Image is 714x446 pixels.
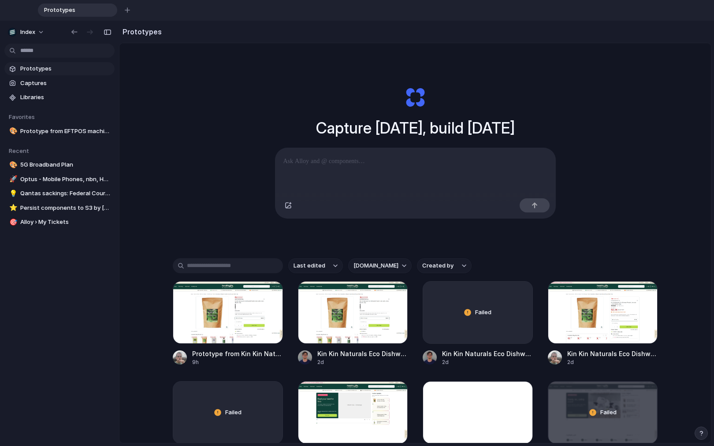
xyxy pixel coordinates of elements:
[4,91,115,104] a: Libraries
[298,281,408,366] a: Kin Kin Naturals Eco Dishwash Powder Lime and Lemon Myrtle 2.5kg | HealthylifeKin Kin Naturals Ec...
[4,158,115,171] a: 🎨5G Broadband Plan
[20,28,35,37] span: Index
[4,62,115,75] a: Prototypes
[475,308,491,317] span: Failed
[4,201,115,215] a: ⭐Persist components to S3 by [PERSON_NAME] Request #2971 · Index-Technologies/index
[8,175,17,184] button: 🚀
[348,258,412,273] button: [DOMAIN_NAME]
[20,79,111,88] span: Captures
[20,93,111,102] span: Libraries
[353,261,398,270] span: [DOMAIN_NAME]
[316,116,515,140] h1: Capture [DATE], build [DATE]
[548,281,658,366] a: Kin Kin Naturals Eco Dishwash Powder Lime and Lemon Myrtle 2.5kg | HealthylifeKin Kin Naturals Ec...
[173,281,283,366] a: Prototype from Kin Kin Naturals Eco Dishwash Powder Lime and Lemon Myrtle 2.5kg | HealthylifeProt...
[4,173,115,186] a: 🚀Optus - Mobile Phones, nbn, Home Internet, Entertainment and Sport
[600,408,617,417] span: Failed
[423,281,533,366] a: FailedKin Kin Naturals Eco Dishwash Liquid Tangerine 1050ml | Healthylife2d
[9,189,15,199] div: 💡
[38,4,117,17] div: Prototypes
[20,127,111,136] span: Prototype from EFTPOS machines | eCommerce | free quote | Tyro
[119,26,162,37] h2: Prototypes
[4,77,115,90] a: Captures
[9,217,15,227] div: 🎯
[4,125,115,138] a: 🎨Prototype from EFTPOS machines | eCommerce | free quote | Tyro
[20,175,111,184] span: Optus - Mobile Phones, nbn, Home Internet, Entertainment and Sport
[8,218,17,227] button: 🎯
[442,349,533,358] div: Kin Kin Naturals Eco Dishwash Liquid Tangerine 1050ml | Healthylife
[41,6,103,15] span: Prototypes
[317,349,408,358] div: Kin Kin Naturals Eco Dishwash Powder Lime and [PERSON_NAME] 2.5kg | Healthylife
[417,258,472,273] button: Created by
[20,204,111,212] span: Persist components to S3 by [PERSON_NAME] Request #2971 · Index-Technologies/index
[9,160,15,170] div: 🎨
[192,349,283,358] div: Prototype from Kin Kin Naturals Eco Dishwash Powder Lime and [PERSON_NAME] 2.5kg | Healthylife
[9,174,15,184] div: 🚀
[8,127,17,136] button: 🎨
[567,358,658,366] div: 2d
[9,203,15,213] div: ⭐
[20,64,111,73] span: Prototypes
[422,261,454,270] span: Created by
[225,408,242,417] span: Failed
[567,349,658,358] div: Kin Kin Naturals Eco Dishwash Powder Lime and [PERSON_NAME] 2.5kg | Healthylife
[4,187,115,200] a: 💡Qantas sackings: Federal Court hits airline with $90m penalty for 1800 illegal sackings in [DATE]
[20,160,111,169] span: 5G Broadband Plan
[9,126,15,136] div: 🎨
[20,218,111,227] span: Alloy › My Tickets
[4,216,115,229] a: 🎯Alloy › My Tickets
[294,261,325,270] span: Last edited
[288,258,343,273] button: Last edited
[442,358,533,366] div: 2d
[317,358,408,366] div: 2d
[4,25,49,39] button: Index
[8,160,17,169] button: 🎨
[20,189,111,198] span: Qantas sackings: Federal Court hits airline with $90m penalty for 1800 illegal sackings in [DATE]
[9,113,35,120] span: Favorites
[192,358,283,366] div: 9h
[9,147,29,154] span: Recent
[8,189,17,198] button: 💡
[8,204,17,212] button: ⭐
